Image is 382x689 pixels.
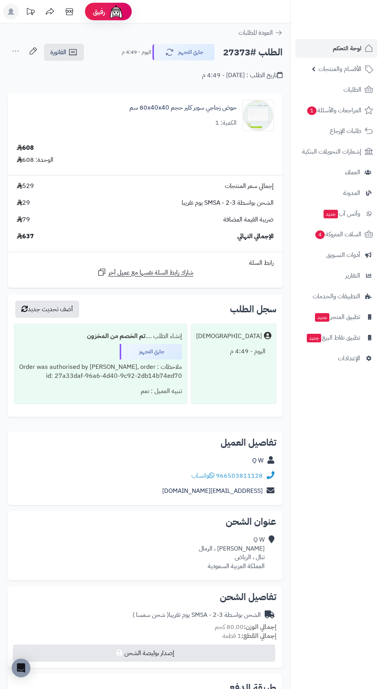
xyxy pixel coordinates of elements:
a: تحديثات المنصة [21,4,40,21]
a: 966503811128 [216,471,263,480]
span: شارك رابط السلة نفسها مع عميل آخر [108,268,193,277]
h2: الطلب #27373 [223,44,283,60]
a: Q W [252,456,264,465]
a: السلات المتروكة4 [295,225,377,244]
img: logo-2.png [329,22,375,38]
h2: عنوان الشحن [14,517,276,526]
div: جاري التجهيز [120,344,182,360]
a: المدونة [295,184,377,202]
a: [EMAIL_ADDRESS][DOMAIN_NAME] [162,486,263,496]
a: تطبيق المتجرجديد [295,308,377,326]
a: العملاء [295,163,377,182]
span: 529 [17,182,34,191]
h2: تفاصيل الشحن [14,592,276,602]
span: المدونة [343,188,360,198]
button: إصدار بوليصة الشحن [13,645,275,662]
span: التطبيقات والخدمات [313,291,360,302]
div: تاريخ الطلب : [DATE] - 4:49 م [202,71,283,80]
a: تطبيق نقاط البيعجديد [295,328,377,347]
img: 1638561414-80x40x40cm-90x90.jpg [243,100,273,131]
a: الفاتورة [44,44,84,61]
h2: تفاصيل العميل [14,438,276,447]
div: إنشاء الطلب .... [19,329,182,344]
strong: إجمالي الوزن: [244,622,276,632]
a: أدوات التسويق [295,246,377,264]
div: الشحن بواسطة SMSA - 2-3 يوم تقريبا [133,611,261,620]
span: تطبيق المتجر [314,312,360,322]
div: الكمية: 1 [215,119,237,128]
span: 1 [307,106,317,115]
span: الإجمالي النهائي [237,232,274,241]
span: إشعارات التحويلات البنكية [302,146,361,157]
span: جديد [307,334,321,342]
span: وآتس آب [323,208,360,219]
div: ملاحظات : Order was authorised by [PERSON_NAME], order id: 27a33daf-96a6-4d40-9c92-2db14b74ed70 [19,360,182,384]
a: الإعدادات [295,349,377,368]
div: تنبيه العميل : نعم [19,384,182,399]
span: رفيق [93,7,105,16]
div: Q W [PERSON_NAME] ، الرمال تنال ، الرياض المملكة العربية السعودية [199,535,265,571]
span: الشحن بواسطة SMSA - 2-3 يوم تقريبا [182,198,274,207]
span: أدوات التسويق [326,250,360,260]
span: التقارير [345,270,360,281]
strong: إجمالي القطع: [241,631,276,641]
a: شارك رابط السلة نفسها مع عميل آخر [97,267,193,277]
a: المراجعات والأسئلة1 [295,101,377,120]
span: الإعدادات [338,353,360,364]
span: العودة للطلبات [239,28,273,37]
a: لوحة التحكم [295,39,377,58]
span: السلات المتروكة [315,229,361,240]
div: الوحدة: 608 [17,156,53,165]
button: جاري التجهيز [152,44,215,60]
div: 608 [17,143,34,152]
span: 29 [17,198,30,207]
span: 79 [17,215,30,224]
a: واتساب [191,471,214,480]
div: اليوم - 4:49 م [196,344,271,359]
span: جديد [324,210,338,218]
a: التطبيقات والخدمات [295,287,377,306]
span: الأقسام والمنتجات [318,64,361,74]
span: ضريبة القيمة المضافة [223,215,274,224]
span: طلبات الإرجاع [330,126,361,136]
span: تطبيق نقاط البيع [306,332,360,343]
a: وآتس آبجديد [295,204,377,223]
a: الطلبات [295,80,377,99]
b: تم الخصم من المخزون [87,331,145,341]
a: حوض زجاجي سوبر كلير حجم 80x40x40 سم [129,103,237,112]
small: 1 قطعة [223,631,276,641]
div: Open Intercom Messenger [12,659,30,677]
a: التقارير [295,266,377,285]
span: الطلبات [343,84,361,95]
a: العودة للطلبات [239,28,283,37]
span: لوحة التحكم [333,43,361,54]
div: رابط السلة [11,259,279,267]
a: طلبات الإرجاع [295,122,377,140]
span: المراجعات والأسئلة [306,105,361,116]
h3: سجل الطلب [230,305,276,314]
span: الفاتورة [50,48,66,57]
span: العملاء [345,167,360,178]
span: ( شحن سمسا ) [133,610,169,620]
img: ai-face.png [108,4,124,19]
a: إشعارات التحويلات البنكية [295,142,377,161]
button: أضف تحديث جديد [15,301,79,318]
span: إجمالي سعر المنتجات [225,182,274,191]
span: جديد [315,313,329,322]
small: اليوم - 4:49 م [122,48,151,56]
div: [DEMOGRAPHIC_DATA] [196,332,262,341]
span: 4 [315,230,325,239]
span: 637 [17,232,34,241]
small: 80.00 كجم [215,622,276,632]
